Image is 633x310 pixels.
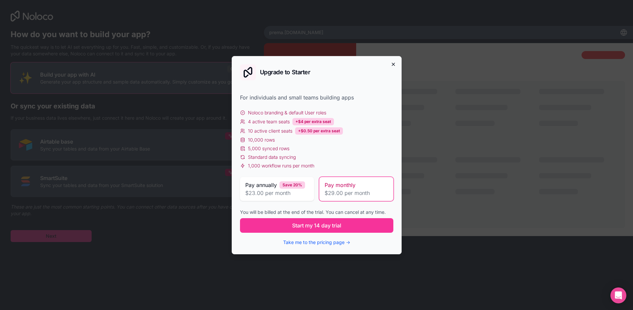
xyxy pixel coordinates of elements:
[240,209,393,216] div: You will be billed at the end of the trial. You can cancel at any time.
[248,128,292,134] span: 10 active client seats
[391,62,396,67] button: Close
[295,127,343,135] div: +$0.50 per extra seat
[248,109,326,116] span: Noloco branding & default User roles
[248,145,289,152] span: 5,000 synced rows
[245,189,309,197] span: $23.00 per month
[248,118,290,125] span: 4 active team seats
[325,189,388,197] span: $29.00 per month
[248,154,296,160] span: Standard data syncing
[283,239,350,246] button: Take me to the pricing page →
[248,162,314,169] span: 1,000 workflow runs per month
[260,69,310,75] h2: Upgrade to Starter
[325,181,356,189] span: Pay monthly
[240,218,393,233] button: Start my 14 day trial
[248,137,275,143] span: 10,000 rows
[292,221,341,229] span: Start my 14 day trial
[279,181,305,189] div: Save 20%
[292,118,334,125] div: +$4 per extra seat
[240,93,393,101] div: For individuals and small teams building apps
[245,181,277,189] span: Pay annually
